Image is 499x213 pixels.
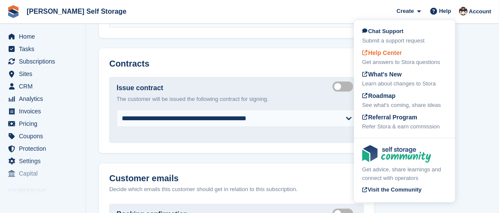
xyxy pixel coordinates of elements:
[362,165,447,182] div: Get advice, share learnings and connect with operators
[4,118,81,130] a: menu
[362,49,447,67] a: Help Center Get answers to Stora questions
[4,93,81,105] a: menu
[333,86,357,88] label: Create integrated contract
[362,58,447,67] div: Get answers to Stora questions
[4,43,81,55] a: menu
[4,68,81,80] a: menu
[23,4,130,18] a: [PERSON_NAME] Self Storage
[439,7,451,15] span: Help
[4,155,81,167] a: menu
[362,28,404,34] span: Chat Support
[362,71,402,78] span: What's New
[19,130,71,142] span: Coupons
[362,114,417,121] span: Referral Program
[19,118,71,130] span: Pricing
[4,143,81,155] a: menu
[362,186,422,193] span: Visit the Community
[19,105,71,117] span: Invoices
[362,79,447,88] div: Learn about changes to Stora
[8,187,86,195] span: Storefront
[362,92,396,99] span: Roadmap
[117,95,357,103] p: The customer will be issued the following contract for signing.
[7,5,20,18] img: stora-icon-8386f47178a22dfd0bd8f6a31ec36ba5ce8667c1dd55bd0f319d3a0aa187defe.svg
[362,113,447,131] a: Referral Program Refer Stora & earn commission
[362,145,447,195] a: Get advice, share learnings and connect with operators Visit the Community
[4,30,81,43] a: menu
[19,68,71,80] span: Sites
[117,83,163,93] label: Issue contract
[362,145,431,163] img: community-logo-e120dcb29bea30313fccf008a00513ea5fe9ad107b9d62852cae38739ed8438e.svg
[19,167,71,180] span: Capital
[4,167,81,180] a: menu
[362,101,447,110] div: See what's coming, share ideas
[362,37,447,45] div: Submit a support request
[459,7,468,15] img: Jacob Esser
[19,55,71,67] span: Subscriptions
[362,49,402,56] span: Help Center
[362,122,447,131] div: Refer Stora & earn commission
[19,30,71,43] span: Home
[19,43,71,55] span: Tasks
[109,186,364,194] p: Decide which emails this customer should get in relation to this subscription.
[362,70,447,88] a: What's New Learn about changes to Stora
[4,55,81,67] a: menu
[362,91,447,110] a: Roadmap See what's coming, share ideas
[109,174,364,184] h2: Customer emails
[469,7,491,16] span: Account
[19,80,71,92] span: CRM
[4,105,81,117] a: menu
[19,93,71,105] span: Analytics
[19,155,71,167] span: Settings
[397,7,414,15] span: Create
[19,143,71,155] span: Protection
[4,130,81,142] a: menu
[109,59,364,69] h2: Contracts
[4,80,81,92] a: menu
